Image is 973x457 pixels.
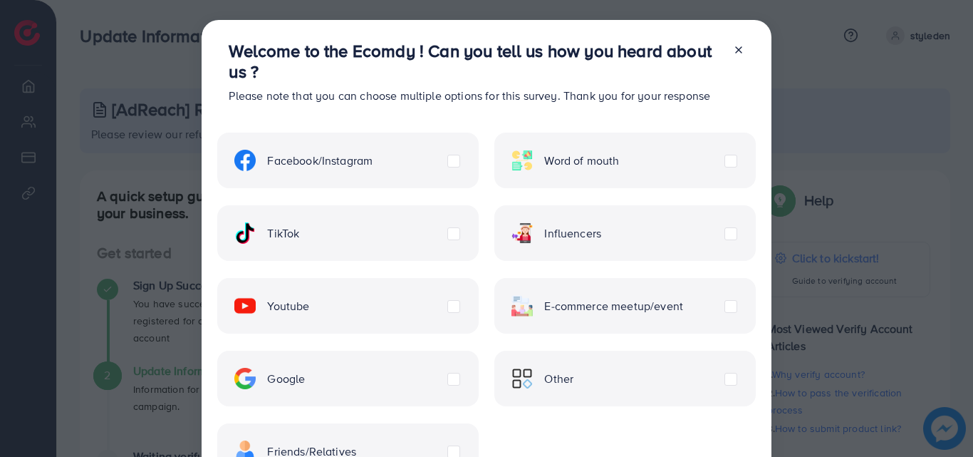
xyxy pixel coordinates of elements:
img: ic-tiktok.4b20a09a.svg [234,222,256,244]
span: TikTok [267,225,299,242]
img: ic-youtube.715a0ca2.svg [234,295,256,317]
img: ic-influencers.a620ad43.svg [511,222,533,244]
img: ic-ecommerce.d1fa3848.svg [511,295,533,317]
span: Influencers [544,225,601,242]
img: ic-facebook.134605ef.svg [234,150,256,171]
span: Word of mouth [544,153,619,169]
span: Facebook/Instagram [267,153,373,169]
span: Youtube [267,298,309,314]
h3: Welcome to the Ecomdy ! Can you tell us how you heard about us ? [229,41,721,82]
img: ic-google.5bdd9b68.svg [234,368,256,389]
p: Please note that you can choose multiple options for this survey. Thank you for your response [229,87,721,104]
span: Google [267,371,305,387]
img: ic-other.99c3e012.svg [511,368,533,389]
span: Other [544,371,573,387]
span: E-commerce meetup/event [544,298,683,314]
img: ic-word-of-mouth.a439123d.svg [511,150,533,171]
